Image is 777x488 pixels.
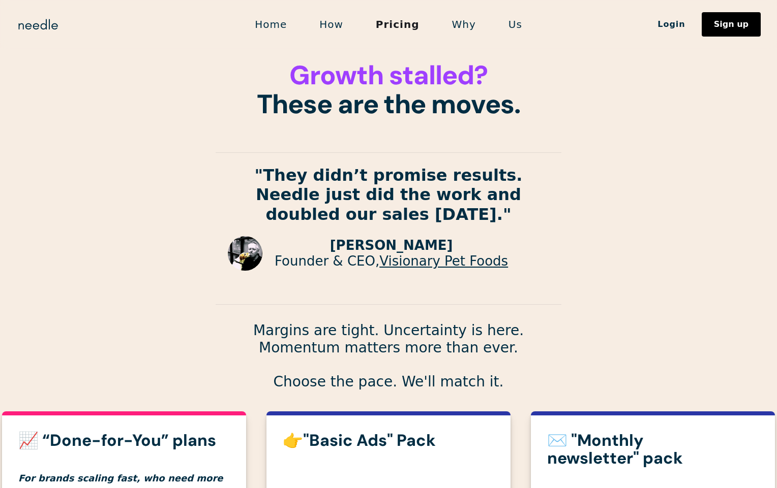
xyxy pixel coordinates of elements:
[275,254,508,270] p: Founder & CEO,
[641,16,702,33] a: Login
[216,61,561,119] h1: These are the moves.
[492,14,539,35] a: Us
[547,432,759,467] h3: ✉️ "Monthly newsletter" pack
[702,12,761,37] a: Sign up
[436,14,492,35] a: Why
[283,430,436,451] strong: 👉"Basic Ads" Pack
[379,254,508,269] a: Visionary Pet Foods
[18,432,230,449] h3: 📈 “Done-for-You” plans
[289,58,487,92] span: Growth stalled?
[255,166,523,224] strong: "They didn’t promise results. Needle just did the work and doubled our sales [DATE]."
[360,14,436,35] a: Pricing
[216,322,561,390] p: Margins are tight. Uncertainty is here. Momentum matters more than ever. Choose the pace. We'll m...
[238,14,303,35] a: Home
[275,238,508,253] p: [PERSON_NAME]
[303,14,360,35] a: How
[714,20,749,28] div: Sign up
